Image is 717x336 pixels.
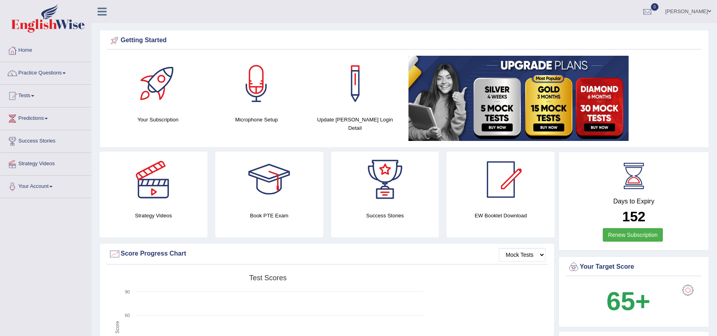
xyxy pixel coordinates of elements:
span: 0 [651,3,659,11]
a: Success Stories [0,130,91,150]
div: Getting Started [109,35,700,47]
div: Score Progress Chart [109,248,545,260]
a: Renew Subscription [603,228,663,242]
text: 60 [125,313,130,318]
tspan: Test scores [249,274,287,282]
h4: Your Subscription [113,115,203,124]
h4: Microphone Setup [211,115,302,124]
a: Your Account [0,176,91,195]
h4: Book PTE Exam [215,211,323,220]
text: 90 [125,289,130,294]
a: Home [0,39,91,59]
a: Predictions [0,107,91,127]
h4: Success Stories [331,211,439,220]
b: 152 [622,209,645,224]
h4: Update [PERSON_NAME] Login Detail [310,115,401,132]
a: Practice Questions [0,62,91,82]
div: Your Target Score [568,261,700,273]
h4: Strategy Videos [100,211,207,220]
tspan: Score [115,321,120,334]
a: Strategy Videos [0,153,91,173]
b: 65+ [606,287,650,316]
a: Tests [0,85,91,105]
img: small5.jpg [408,56,629,141]
h4: EW Booklet Download [447,211,555,220]
h4: Days to Expiry [568,198,700,205]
